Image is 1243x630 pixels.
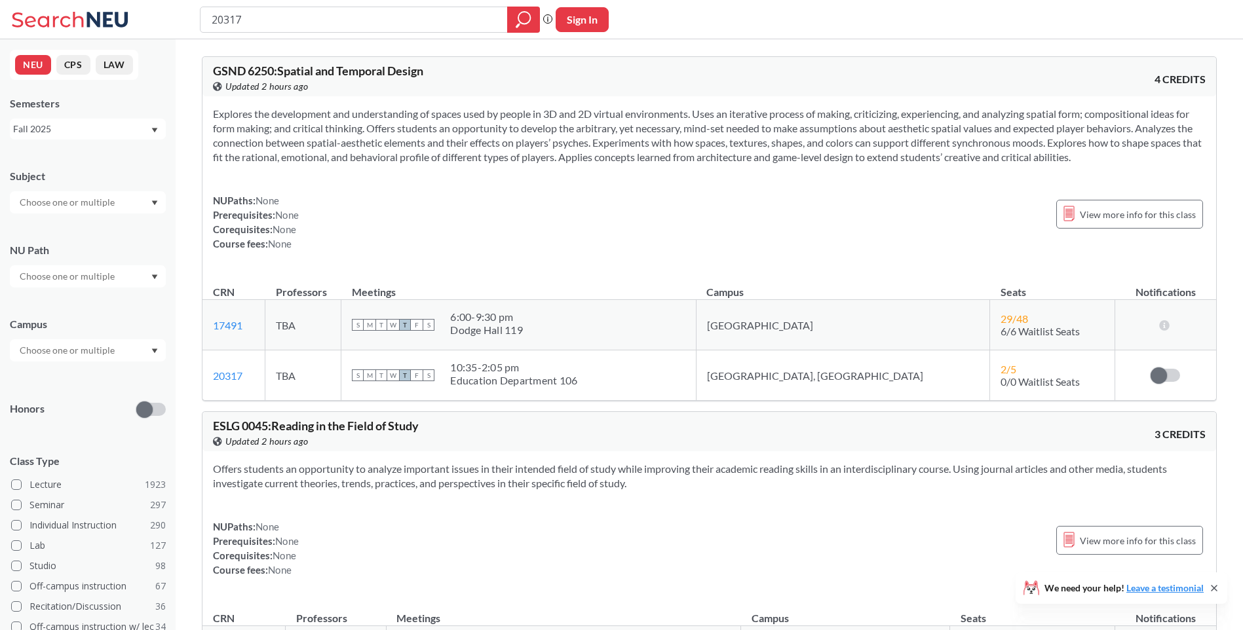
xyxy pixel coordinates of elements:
p: Honors [10,401,45,417]
span: S [423,319,434,331]
section: Explores the development and understanding of spaces used by people in 3D and 2D virtual environm... [213,107,1206,164]
span: View more info for this class [1080,532,1196,549]
span: F [411,319,423,331]
div: NUPaths: Prerequisites: Corequisites: Course fees: [213,519,299,577]
span: T [399,369,411,381]
th: Notifications [1115,598,1216,626]
span: None [268,238,292,250]
th: Professors [265,272,341,300]
span: M [364,369,375,381]
div: Subject [10,169,166,183]
th: Professors [286,598,387,626]
label: Studio [11,557,166,574]
span: T [375,319,387,331]
span: W [387,319,399,331]
input: Choose one or multiple [13,343,123,358]
span: M [364,319,375,331]
span: 0/0 Waitlist Seats [1001,375,1080,388]
label: Lab [11,537,166,554]
div: Semesters [10,96,166,111]
span: 98 [155,559,166,573]
span: ESLG 0045 : Reading in the Field of Study [213,418,419,433]
th: Campus [741,598,950,626]
span: 290 [150,518,166,532]
input: Choose one or multiple [13,269,123,284]
label: Individual Instruction [11,517,166,534]
label: Recitation/Discussion [11,598,166,615]
span: None [256,521,279,532]
svg: magnifying glass [516,10,531,29]
div: CRN [213,611,235,625]
span: None [275,209,299,221]
div: Fall 2025Dropdown arrow [10,119,166,139]
a: 20317 [213,369,242,382]
th: Seats [990,272,1115,300]
th: Notifications [1115,272,1216,300]
span: Class Type [10,454,166,468]
span: None [268,564,292,576]
input: Choose one or multiple [13,195,123,210]
div: 10:35 - 2:05 pm [450,361,577,374]
span: We need your help! [1044,584,1204,593]
div: NU Path [10,243,166,257]
span: GSND 6250 : Spatial and Temporal Design [213,64,423,78]
th: Meetings [341,272,696,300]
span: None [273,549,296,561]
span: View more info for this class [1080,206,1196,223]
label: Lecture [11,476,166,493]
th: Campus [696,272,990,300]
span: 3 CREDITS [1155,427,1206,441]
td: TBA [265,300,341,350]
svg: Dropdown arrow [151,200,158,206]
div: Dropdown arrow [10,339,166,361]
section: Offers students an opportunity to analyze important issues in their intended field of study while... [213,462,1206,491]
td: TBA [265,350,341,401]
a: 17491 [213,319,242,331]
button: Sign In [556,7,609,32]
span: 67 [155,579,166,593]
input: Class, professor, course number, "phrase" [210,9,498,31]
span: T [375,369,387,381]
a: Leave a testimonial [1126,582,1204,593]
span: 297 [150,498,166,512]
svg: Dropdown arrow [151,128,158,133]
div: Dodge Hall 119 [450,324,523,337]
th: Seats [950,598,1115,626]
div: magnifying glass [507,7,540,33]
td: [GEOGRAPHIC_DATA], [GEOGRAPHIC_DATA] [696,350,990,401]
span: None [256,195,279,206]
div: 6:00 - 9:30 pm [450,310,523,324]
button: LAW [96,55,133,75]
span: 6/6 Waitlist Seats [1001,325,1080,337]
span: 1923 [145,477,166,492]
span: T [399,319,411,331]
span: S [352,319,364,331]
span: 2 / 5 [1001,363,1016,375]
span: S [423,369,434,381]
div: Education Department 106 [450,374,577,387]
span: S [352,369,364,381]
svg: Dropdown arrow [151,274,158,280]
div: Fall 2025 [13,122,150,136]
div: CRN [213,285,235,299]
span: Updated 2 hours ago [225,79,309,94]
span: 4 CREDITS [1155,72,1206,86]
span: None [275,535,299,547]
label: Off-campus instruction [11,578,166,595]
svg: Dropdown arrow [151,348,158,354]
div: NUPaths: Prerequisites: Corequisites: Course fees: [213,193,299,251]
span: Updated 2 hours ago [225,434,309,449]
button: CPS [56,55,90,75]
td: [GEOGRAPHIC_DATA] [696,300,990,350]
span: 36 [155,599,166,614]
span: 29 / 48 [1001,312,1028,325]
button: NEU [15,55,51,75]
span: W [387,369,399,381]
label: Seminar [11,496,166,513]
span: 127 [150,538,166,553]
span: F [411,369,423,381]
div: Dropdown arrow [10,265,166,287]
th: Meetings [386,598,740,626]
span: None [273,223,296,235]
div: Dropdown arrow [10,191,166,213]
